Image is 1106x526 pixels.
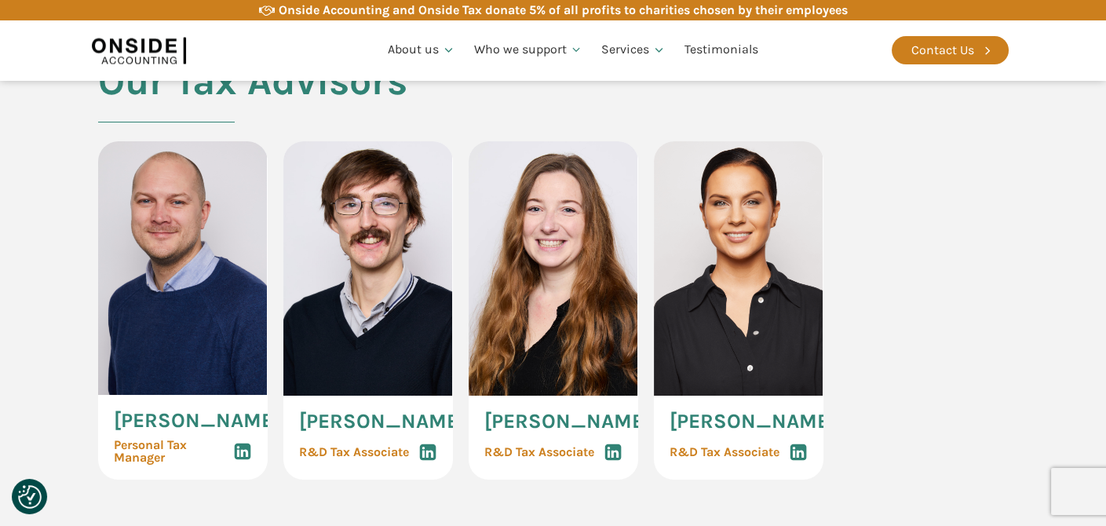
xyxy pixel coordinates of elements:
a: About us [378,24,465,77]
span: R&D Tax Associate [484,446,594,458]
button: Consent Preferences [18,485,42,509]
span: R&D Tax Associate [670,446,779,458]
span: [PERSON_NAME] [484,411,651,432]
a: Who we support [465,24,593,77]
a: Contact Us [892,36,1009,64]
a: Services [592,24,675,77]
img: Revisit consent button [18,485,42,509]
h2: Our Tax Advisors [98,60,407,141]
div: Contact Us [911,40,974,60]
span: [PERSON_NAME] [670,411,836,432]
a: Testimonials [675,24,768,77]
span: Personal Tax Manager [114,439,233,464]
span: [PERSON_NAME] [114,411,280,431]
img: Onside Accounting [92,32,186,68]
span: [PERSON_NAME] [299,411,465,432]
span: R&D Tax Associate [299,446,409,458]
